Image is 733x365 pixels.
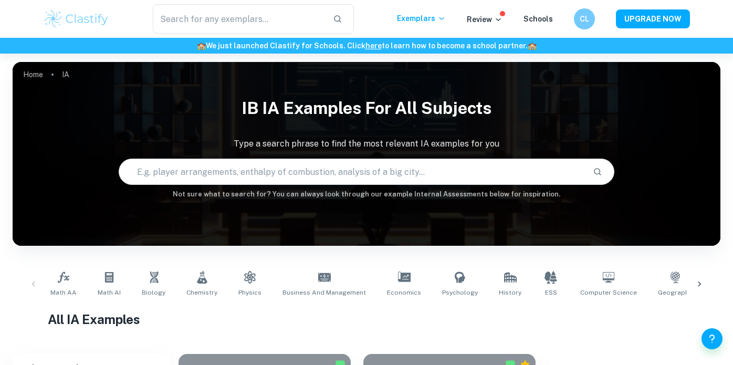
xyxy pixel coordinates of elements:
img: Clastify logo [43,8,110,29]
a: Schools [523,15,553,23]
button: CL [574,8,595,29]
span: Geography [658,288,692,297]
span: ESS [545,288,557,297]
input: E.g. player arrangements, enthalpy of combustion, analysis of a big city... [119,157,584,186]
a: Home [23,67,43,82]
span: Chemistry [186,288,217,297]
span: 🏫 [197,41,206,50]
p: Exemplars [397,13,446,24]
span: History [499,288,521,297]
span: Psychology [442,288,478,297]
a: here [365,41,382,50]
p: Review [467,14,502,25]
p: Type a search phrase to find the most relevant IA examples for you [13,138,720,150]
h1: All IA Examples [48,310,685,329]
span: Biology [142,288,165,297]
span: Math AA [50,288,77,297]
h6: We just launched Clastify for Schools. Click to learn how to become a school partner. [2,40,731,51]
button: Search [589,163,606,181]
span: Business and Management [282,288,366,297]
span: Economics [387,288,421,297]
h6: Not sure what to search for? You can always look through our example Internal Assessments below f... [13,189,720,200]
button: UPGRADE NOW [616,9,690,28]
span: 🏫 [528,41,537,50]
span: Math AI [98,288,121,297]
h6: CL [579,13,591,25]
input: Search for any exemplars... [153,4,324,34]
h1: IB IA examples for all subjects [13,91,720,125]
span: Physics [238,288,261,297]
p: IA [62,69,69,80]
button: Help and Feedback [701,328,722,349]
span: Computer Science [580,288,637,297]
